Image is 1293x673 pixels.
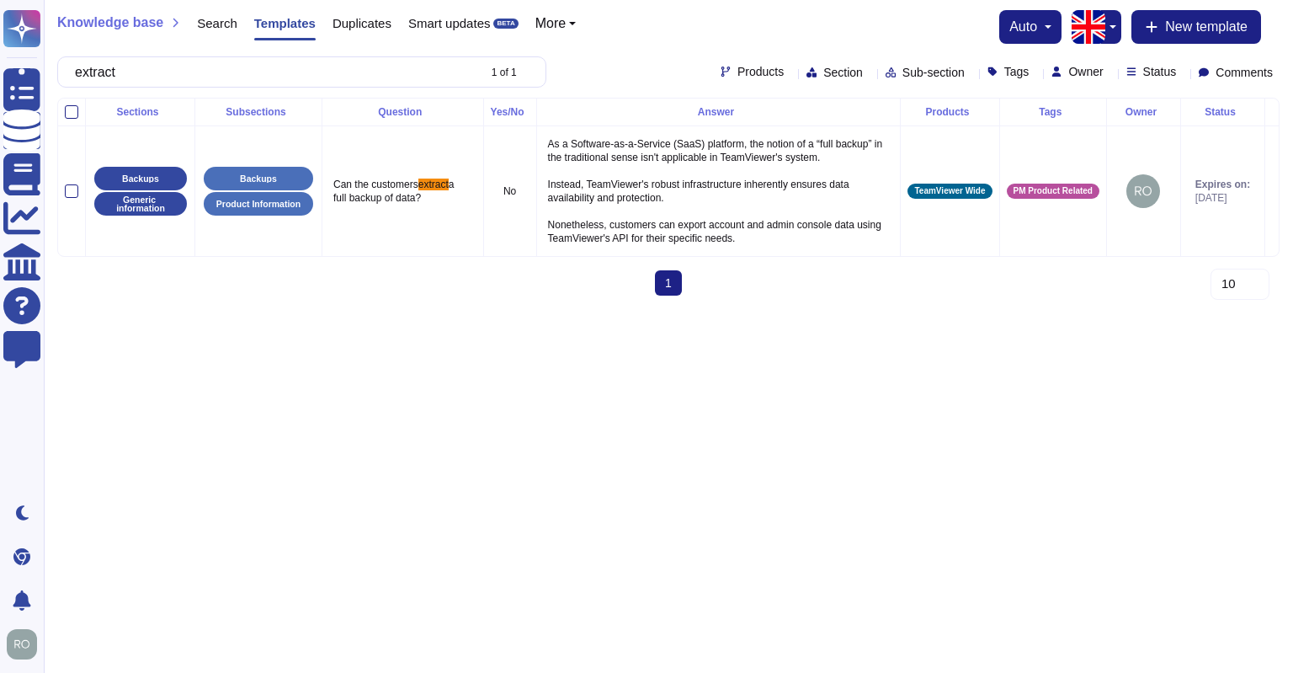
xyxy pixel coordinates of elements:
[737,66,784,77] span: Products
[254,17,316,29] span: Templates
[535,17,577,30] button: More
[57,16,163,29] span: Knowledge base
[93,107,188,117] div: Sections
[100,195,181,213] p: Generic information
[1072,10,1105,44] img: en
[329,107,476,117] div: Question
[1114,107,1173,117] div: Owner
[3,626,49,663] button: user
[491,107,529,117] div: Yes/No
[67,57,476,87] input: Search by keywords
[1068,66,1103,77] span: Owner
[1195,178,1250,191] span: Expires on:
[1007,107,1099,117] div: Tags
[1009,20,1037,34] span: auto
[914,187,985,195] span: TeamViewer Wide
[1126,174,1160,208] img: user
[240,174,277,184] p: Backups
[333,179,418,190] span: Can the customers
[333,17,391,29] span: Duplicates
[1188,107,1258,117] div: Status
[1143,66,1177,77] span: Status
[544,133,894,249] p: As a Software-as-a-Service (SaaS) platform, the notion of a “full backup” in the traditional sens...
[1131,10,1261,44] button: New template
[122,174,159,184] p: Backups
[907,107,992,117] div: Products
[544,107,894,117] div: Answer
[1009,20,1051,34] button: auto
[655,270,682,296] span: 1
[1004,66,1030,77] span: Tags
[823,67,863,78] span: Section
[216,200,301,209] p: Product Information
[535,17,566,30] span: More
[493,19,518,29] div: BETA
[491,184,529,198] p: No
[1014,187,1093,195] span: PM Product Related
[7,629,37,660] img: user
[408,17,491,29] span: Smart updates
[492,67,517,77] div: 1 of 1
[202,107,315,117] div: Subsections
[1165,20,1248,34] span: New template
[1216,67,1273,78] span: Comments
[197,17,237,29] span: Search
[902,67,965,78] span: Sub-section
[1195,191,1250,205] span: [DATE]
[418,179,449,190] span: extract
